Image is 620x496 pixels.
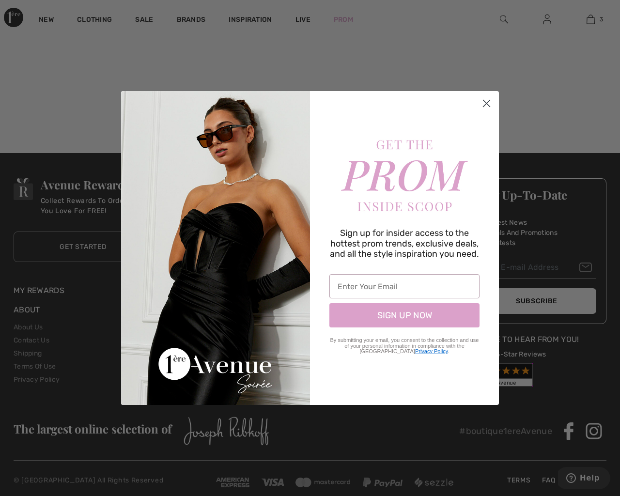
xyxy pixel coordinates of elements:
span: Help [22,7,42,15]
button: Close dialog [478,95,495,112]
input: Enter Your Email [329,274,480,298]
button: SIGN UP NOW [329,303,480,327]
img: Get the prom inside scoop [121,91,310,405]
span: By submitting your email, you consent to the collection and use of your personal information in c... [330,337,479,354]
span: Sign up for insider access to the hottest prom trends, exclusive deals, and all the style inspira... [330,228,479,259]
img: Get the prom inside scoop [320,137,489,214]
a: Privacy Policy [415,348,448,354]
